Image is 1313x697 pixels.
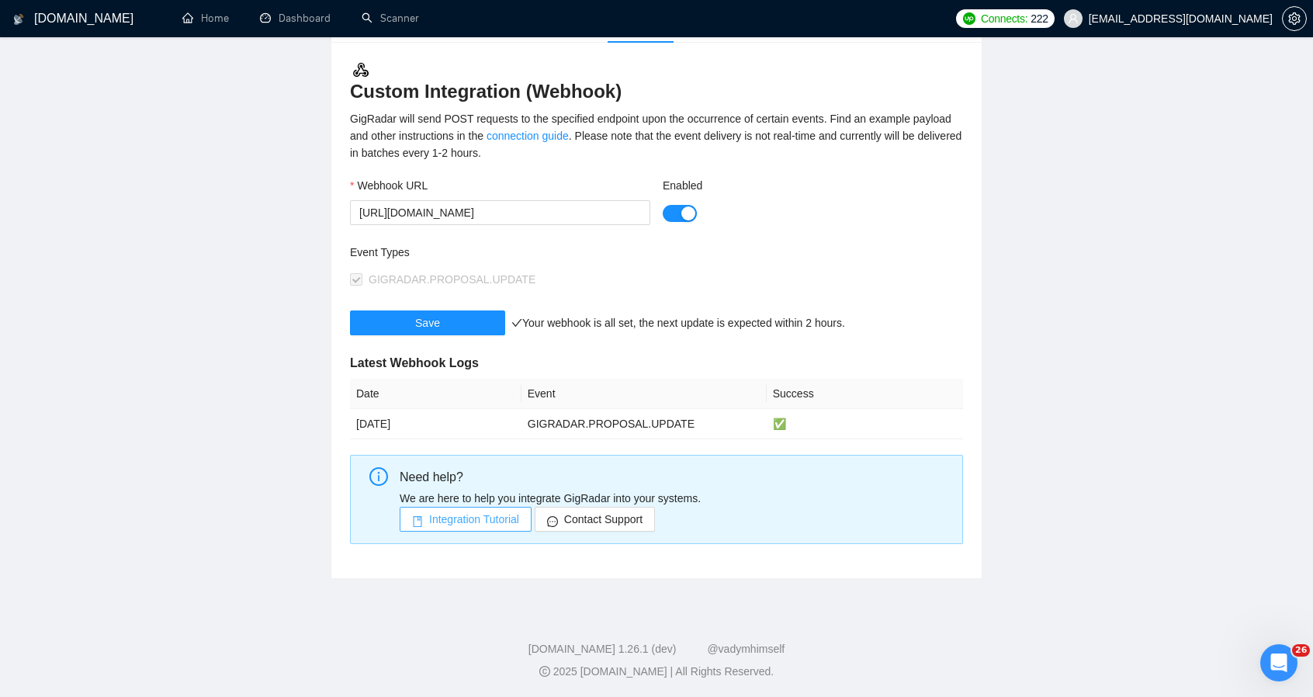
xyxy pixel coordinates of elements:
[400,513,532,525] a: bookIntegration Tutorial
[400,470,463,484] span: Need help?
[400,507,532,532] button: bookIntegration Tutorial
[528,643,677,655] a: [DOMAIN_NAME] 1.26.1 (dev)
[92,185,164,201] div: • 4 дн. назад
[18,54,49,85] img: Profile image for Mariia
[487,130,569,142] a: connection guide
[1068,13,1079,24] span: user
[350,354,963,373] h5: Latest Webhook Logs
[103,484,206,546] button: Чат
[55,472,88,488] div: Mariia
[18,169,49,200] img: Profile image for Mariia
[412,515,423,527] span: book
[1031,10,1048,27] span: 222
[18,227,49,258] img: Profile image for Mariia
[352,61,370,79] img: webhook.3a52c8ec.svg
[564,511,643,528] span: Contact Support
[235,523,282,534] span: Помощь
[92,357,170,373] div: • 1 нед. назад
[707,643,785,655] a: @vadymhimself
[362,12,419,25] a: searchScanner
[92,127,164,144] div: • 2 дн. назад
[521,409,767,439] td: GIGRADAR.PROPOSAL.UPDATE
[350,310,505,335] button: Save
[92,70,164,86] div: • 1 дн. назад
[92,472,170,488] div: • 1 нед. назад
[18,456,49,487] img: Profile image for Mariia
[663,205,697,222] button: Enabled
[272,6,300,34] div: Закрыть
[1282,12,1307,25] a: setting
[55,414,88,431] div: Mariia
[356,418,390,430] span: [DATE]
[55,70,88,86] div: Mariia
[144,523,167,534] span: Чат
[773,418,786,430] span: ✅
[415,314,440,331] span: Save
[18,342,49,373] img: Profile image for Mariia
[963,12,975,25] img: upwork-logo.png
[55,185,88,201] div: Mariia
[350,110,963,161] div: GigRadar will send POST requests to the specified endpoint upon the occurrence of certain events....
[207,484,310,546] button: Помощь
[182,12,229,25] a: homeHome
[663,177,702,194] label: Enabled
[535,507,655,532] button: messageContact Support
[92,242,164,258] div: • 6 дн. назад
[13,7,24,32] img: logo
[1282,6,1307,31] button: setting
[55,300,88,316] div: Mariia
[28,523,74,534] span: Главная
[521,379,767,409] th: Event
[547,515,558,527] span: message
[61,409,251,440] button: Отправить сообщение
[350,200,650,225] input: Webhook URL
[511,317,845,329] span: Your webhook is all set, the next update is expected within 2 hours.
[350,177,428,194] label: Webhook URL
[369,273,535,286] span: GIGRADAR.PROPOSAL.UPDATE
[12,664,1301,680] div: 2025 [DOMAIN_NAME] | All Rights Reserved.
[400,490,951,507] p: We are here to help you integrate GigRadar into your systems.
[55,357,88,373] div: Mariia
[350,61,963,104] h3: Custom Integration (Webhook)
[92,300,170,316] div: • 1 нед. назад
[1292,644,1310,657] span: 26
[539,666,550,677] span: copyright
[18,399,49,430] img: Profile image for Mariia
[139,7,174,33] h1: Чат
[429,511,519,528] span: Integration Tutorial
[767,379,963,409] th: Success
[1260,644,1297,681] iframe: To enrich screen reader interactions, please activate Accessibility in Grammarly extension settings
[55,127,88,144] div: Mariia
[350,379,521,409] th: Date
[369,467,388,486] span: info-circle
[18,112,49,143] img: Profile image for Mariia
[55,242,88,258] div: Mariia
[350,244,410,261] label: Event Types
[981,10,1027,27] span: Connects:
[18,284,49,315] img: Profile image for Mariia
[511,317,522,328] span: check
[260,12,331,25] a: dashboardDashboard
[1283,12,1306,25] span: setting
